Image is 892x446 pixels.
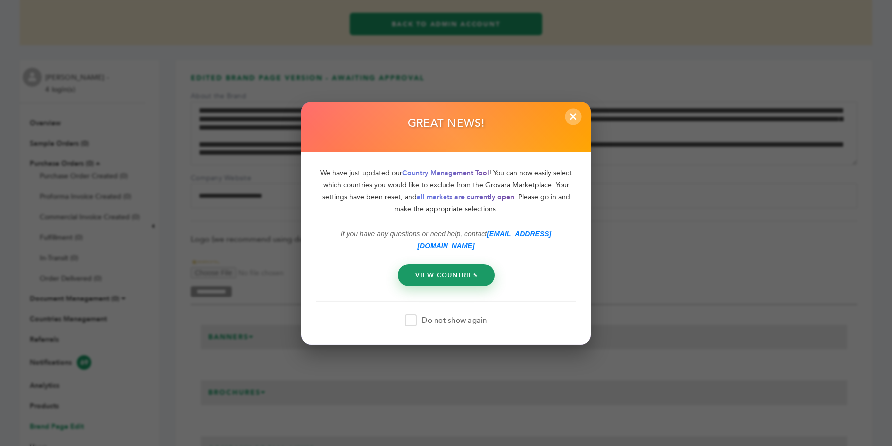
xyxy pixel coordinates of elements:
p: If you have any questions or need help, contact [316,228,576,252]
span: Country Management Tool [402,168,489,178]
a: VIEW COUNTRIES [398,264,495,286]
span: all markets are currently open [417,192,514,202]
a: [EMAIL_ADDRESS][DOMAIN_NAME] [417,230,551,250]
h2: GREAT NEWS! [408,116,485,135]
span: × [565,108,582,125]
label: Do not show again [405,314,487,326]
p: We have just updated our ! You can now easily select which countries you would like to exclude fr... [316,167,576,215]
